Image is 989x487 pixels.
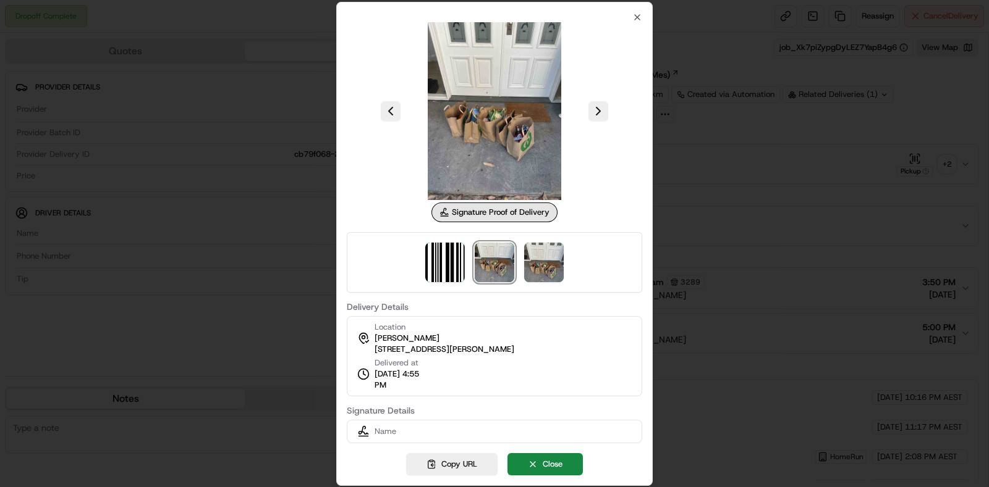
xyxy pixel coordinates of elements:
[375,368,431,391] span: [DATE] 4:55 PM
[431,202,558,222] div: Signature Proof of Delivery
[375,344,514,355] span: [STREET_ADDRESS][PERSON_NAME]
[406,453,498,475] button: Copy URL
[507,453,583,475] button: Close
[405,22,584,200] img: signature_proof_of_delivery image
[347,406,642,415] label: Signature Details
[375,426,396,437] span: Name
[375,333,439,344] span: [PERSON_NAME]
[475,243,514,282] img: signature_proof_of_delivery image
[425,243,465,282] img: barcode_scan_on_pickup image
[375,357,431,368] span: Delivered at
[375,322,405,333] span: Location
[347,302,642,311] label: Delivery Details
[524,243,564,282] img: signature_proof_of_delivery image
